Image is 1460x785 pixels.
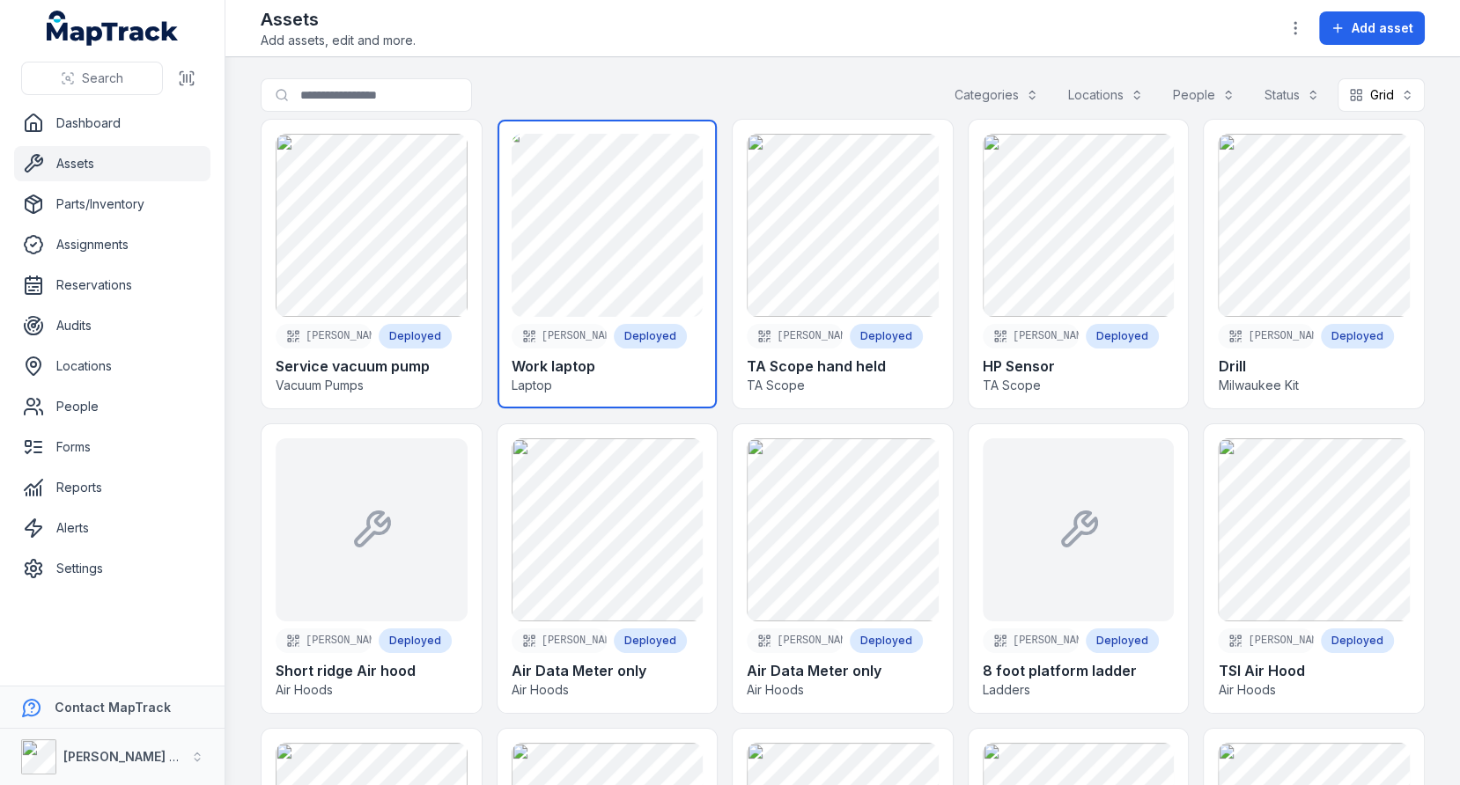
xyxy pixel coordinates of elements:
[261,32,416,49] span: Add assets, edit and more.
[55,700,171,715] strong: Contact MapTrack
[1338,78,1425,112] button: Grid
[261,7,416,32] h2: Assets
[943,78,1050,112] button: Categories
[14,470,210,505] a: Reports
[1057,78,1154,112] button: Locations
[14,510,210,546] a: Alerts
[14,308,210,343] a: Audits
[82,70,123,87] span: Search
[1161,78,1246,112] button: People
[14,146,210,181] a: Assets
[14,106,210,141] a: Dashboard
[14,389,210,424] a: People
[47,11,179,46] a: MapTrack
[14,268,210,303] a: Reservations
[14,551,210,586] a: Settings
[14,348,210,384] a: Locations
[1253,78,1331,112] button: Status
[63,749,186,764] strong: [PERSON_NAME] Air
[14,227,210,262] a: Assignments
[1352,19,1413,37] span: Add asset
[14,187,210,222] a: Parts/Inventory
[14,429,210,465] a: Forms
[21,62,163,95] button: Search
[1319,11,1425,45] button: Add asset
